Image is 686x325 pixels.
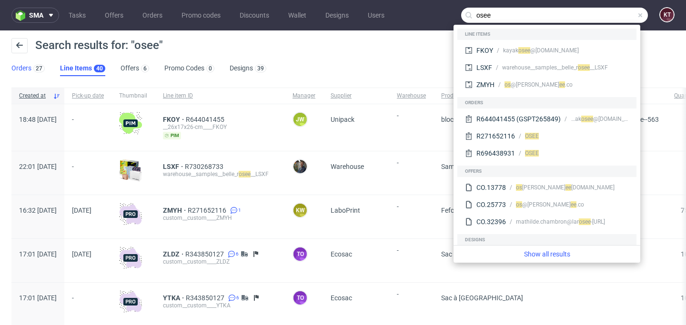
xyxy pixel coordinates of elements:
[525,150,539,157] span: OSEE
[559,80,573,89] div: .co
[72,92,104,100] span: Pick-up date
[397,92,426,100] span: Warehouse
[397,112,426,139] span: -
[163,92,277,100] span: Line item ID
[571,200,584,209] div: .co
[236,294,239,302] span: 6
[119,159,142,182] img: sample-icon.16e107be6ad460a3e330.png
[36,65,42,72] div: 27
[234,8,275,23] a: Discounts
[60,61,105,76] a: Line Items40
[584,64,590,71] span: ee
[320,8,354,23] a: Designs
[559,81,565,88] span: ee
[163,207,188,214] a: ZMYH
[19,207,57,214] span: 16:32 [DATE]
[119,246,142,269] img: pro-icon.017ec5509f39f3e742e3.png
[581,116,587,122] span: os
[587,116,593,122] span: ee
[72,207,91,214] span: [DATE]
[504,81,511,88] span: os
[331,116,354,123] span: Unipack
[476,131,515,141] div: R271652116
[502,63,584,72] div: warehouse__samples__belle_r
[163,294,186,302] a: YTKA
[293,247,307,261] figcaption: to
[119,112,142,135] img: wHgJFi1I6lmhQAAAABJRU5ErkJggg==
[163,214,277,222] div: custom__custom____ZMYH
[239,171,251,177] mark: osee
[63,8,91,23] a: Tasks
[441,250,523,258] span: Sac à [GEOGRAPHIC_DATA]
[226,294,239,302] a: 6
[441,163,479,170] span: Sample Pack
[293,92,315,100] span: Manager
[163,302,277,309] div: custom__custom____YTKA
[660,8,674,21] figcaption: KT
[119,203,142,226] img: pro-icon.017ec5509f39f3e742e3.png
[163,123,277,131] div: __26x17x26-cm____FKOY
[571,115,587,123] div: kayak
[209,65,212,72] div: 0
[331,250,352,258] span: Ecosac
[35,39,163,52] span: Search results for: "osee"
[164,61,214,76] a: Promo Codes0
[11,61,45,76] a: Orders27
[516,200,571,209] div: [PERSON_NAME]@
[457,234,636,246] div: Designs
[587,115,629,123] div: @[DOMAIN_NAME]
[518,47,525,54] span: os
[29,12,43,19] span: sma
[441,92,659,100] span: Product
[186,294,226,302] a: R343850127
[282,8,312,23] a: Wallet
[188,207,228,214] a: R271652116
[516,183,565,192] div: [PERSON_NAME]
[585,218,591,225] span: ee
[185,250,226,258] a: R343850127
[96,65,103,72] div: 40
[331,163,364,170] span: Warehouse
[16,10,29,21] img: logo
[584,63,608,72] div: __LSXF
[99,8,129,23] a: Offers
[137,8,168,23] a: Orders
[228,207,241,214] a: 1
[163,132,181,139] span: pim
[441,116,659,123] span: block-paper-bag-260x170x260-mm-brown-eco-kraft-with-flat-handle--563
[525,46,579,55] div: @[DOMAIN_NAME]
[476,80,494,89] div: ZMYH
[293,204,307,217] figcaption: KW
[293,291,307,305] figcaption: to
[441,207,507,214] span: Fefco 427 (mailer box)
[293,160,307,173] img: Maciej Sobola
[163,250,185,258] a: ZLDZ
[476,148,515,158] div: R696438931
[163,163,185,170] span: LSXF
[362,8,390,23] a: Users
[72,294,104,315] span: -
[72,163,104,183] span: -
[476,200,506,209] div: CO.25773
[163,116,186,123] a: FKOY
[331,92,382,100] span: Supplier
[72,116,104,139] span: -
[257,65,264,72] div: 39
[11,8,59,23] button: sma
[397,246,426,271] span: -
[163,258,277,266] div: custom__custom____ZLDZ
[504,80,559,89] div: [PERSON_NAME]@
[579,218,585,225] span: os
[476,114,561,124] div: R644041455 (GSPT265849)
[176,8,226,23] a: Promo codes
[397,290,426,315] span: -
[19,116,57,123] span: 18:48 [DATE]
[516,184,522,191] span: os
[457,249,636,259] a: Show all results
[185,163,225,170] a: R730268733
